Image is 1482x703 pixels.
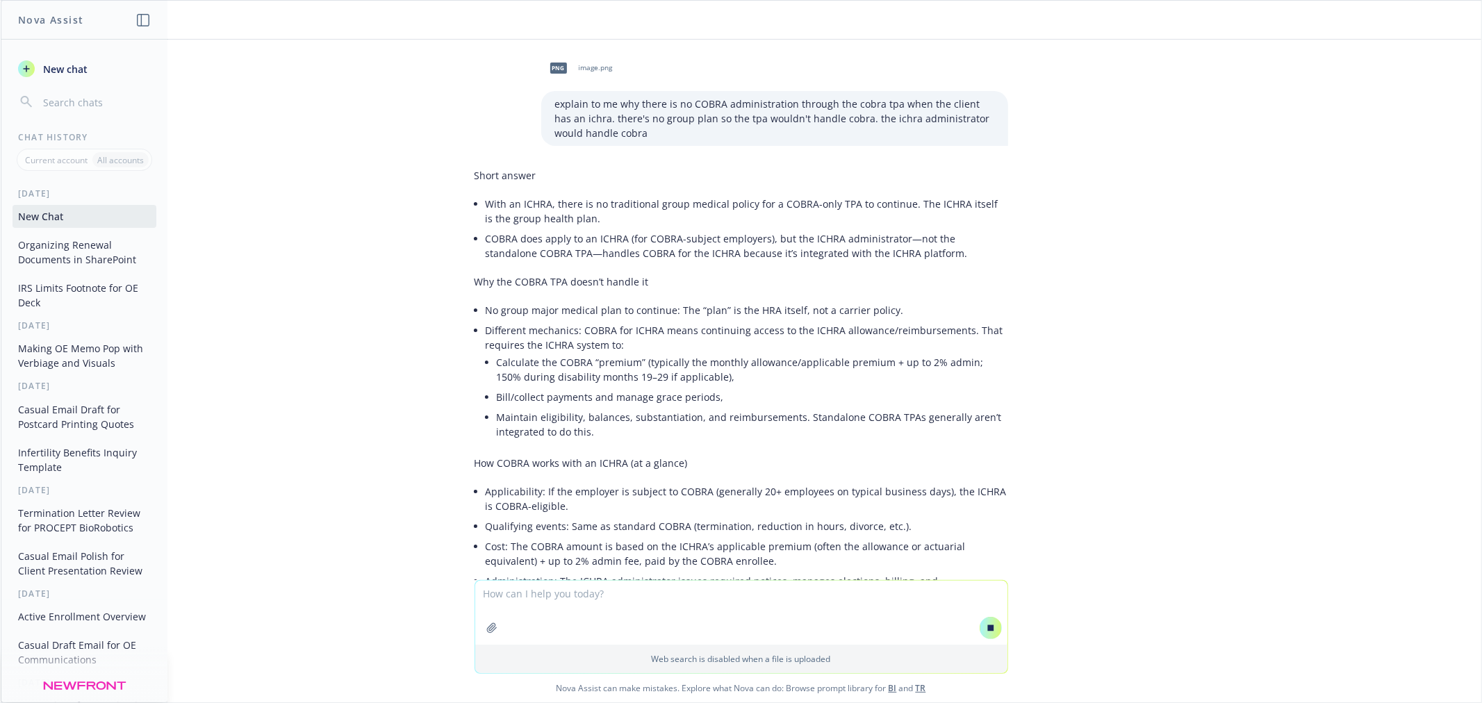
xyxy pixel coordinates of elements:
[475,168,1008,183] p: Short answer
[475,274,1008,289] p: Why the COBRA TPA doesn’t handle it
[497,407,1008,442] li: Maintain eligibility, balances, substantiation, and reimbursements. Standalone COBRA TPAs general...
[13,605,156,628] button: Active Enrollment Overview
[579,63,613,72] span: image.png
[486,320,1008,445] li: Different mechanics: COBRA for ICHRA means continuing access to the ICHRA allowance/reimbursement...
[1,188,167,199] div: [DATE]
[13,205,156,228] button: New Chat
[889,682,897,694] a: BI
[13,545,156,582] button: Casual Email Polish for Client Presentation Review
[486,516,1008,536] li: Qualifying events: Same as standard COBRA (termination, reduction in hours, divorce, etc.).
[1,677,167,688] div: [DATE]
[497,387,1008,407] li: Bill/collect payments and manage grace periods,
[484,653,999,665] p: Web search is disabled when a file is uploaded
[486,300,1008,320] li: No group major medical plan to continue: The “plan” is the HRA itself, not a carrier policy.
[555,97,994,140] p: explain to me why there is no COBRA administration through the cobra tpa when the client has an i...
[1,588,167,599] div: [DATE]
[1,380,167,392] div: [DATE]
[25,154,88,166] p: Current account
[486,229,1008,263] li: COBRA does apply to an ICHRA (for COBRA-subject employers), but the ICHRA administrator—not the s...
[40,62,88,76] span: New chat
[13,502,156,539] button: Termination Letter Review for PROCEPT BioRobotics
[486,194,1008,229] li: With an ICHRA, there is no traditional group medical policy for a COBRA-only TPA to continue. The...
[1,320,167,331] div: [DATE]
[13,233,156,271] button: Organizing Renewal Documents in SharePoint
[550,63,567,73] span: png
[497,352,1008,387] li: Calculate the COBRA “premium” (typically the monthly allowance/applicable premium + up to 2% admi...
[13,56,156,81] button: New chat
[6,674,1476,702] span: Nova Assist can make mistakes. Explore what Nova can do: Browse prompt library for and
[486,536,1008,571] li: Cost: The COBRA amount is based on the ICHRA’s applicable premium (often the allowance or actuari...
[486,571,1008,606] li: Administration: The ICHRA administrator issues required notices, manages elections, billing, and ...
[475,456,1008,470] p: How COBRA works with an ICHRA (at a glance)
[13,634,156,671] button: Casual Draft Email for OE Communications
[916,682,926,694] a: TR
[13,398,156,436] button: Casual Email Draft for Postcard Printing Quotes
[13,337,156,374] button: Making OE Memo Pop with Verbiage and Visuals
[97,154,144,166] p: All accounts
[13,441,156,479] button: Infertility Benefits Inquiry Template
[1,131,167,143] div: Chat History
[1,484,167,496] div: [DATE]
[40,92,151,112] input: Search chats
[13,276,156,314] button: IRS Limits Footnote for OE Deck
[486,481,1008,516] li: Applicability: If the employer is subject to COBRA (generally 20+ employees on typical business d...
[541,51,616,85] div: pngimage.png
[18,13,83,27] h1: Nova Assist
